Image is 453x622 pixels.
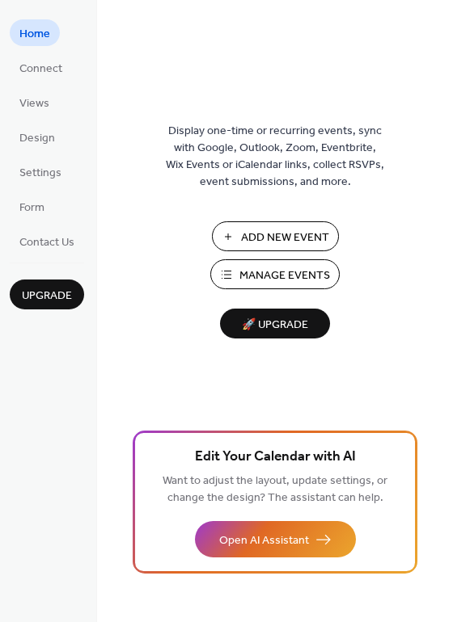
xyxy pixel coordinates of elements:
[230,314,320,336] span: 🚀 Upgrade
[19,130,55,147] span: Design
[166,123,384,191] span: Display one-time or recurring events, sync with Google, Outlook, Zoom, Eventbrite, Wix Events or ...
[10,193,54,220] a: Form
[10,279,84,309] button: Upgrade
[212,221,339,251] button: Add New Event
[220,309,330,338] button: 🚀 Upgrade
[163,470,387,509] span: Want to adjust the layout, update settings, or change the design? The assistant can help.
[10,228,84,254] a: Contact Us
[19,165,61,182] span: Settings
[195,446,356,469] span: Edit Your Calendar with AI
[10,158,71,185] a: Settings
[219,532,309,549] span: Open AI Assistant
[19,200,44,216] span: Form
[19,95,49,112] span: Views
[19,26,50,43] span: Home
[10,124,65,150] a: Design
[210,259,340,289] button: Manage Events
[22,288,72,305] span: Upgrade
[241,229,329,246] span: Add New Event
[10,19,60,46] a: Home
[10,54,72,81] a: Connect
[195,521,356,557] button: Open AI Assistant
[19,61,62,78] span: Connect
[10,89,59,116] a: Views
[19,234,74,251] span: Contact Us
[239,267,330,284] span: Manage Events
